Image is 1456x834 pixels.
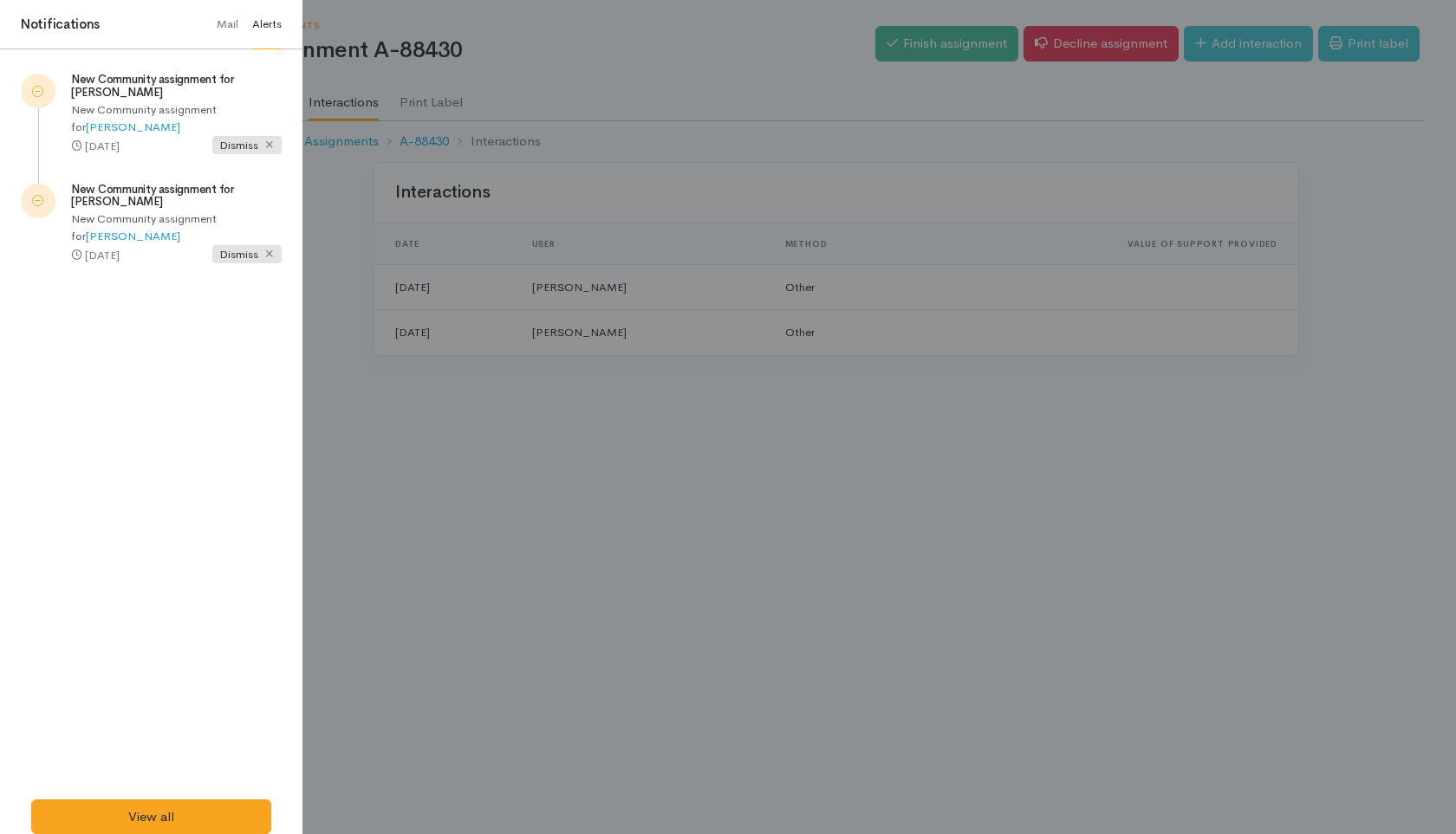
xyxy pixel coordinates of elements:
h5: New Community assignment for [PERSON_NAME] [71,184,282,209]
a: [PERSON_NAME] [86,229,180,243]
h5: New Community assignment for [PERSON_NAME] [71,74,282,99]
time: [DATE] [85,248,120,262]
p: New Community assignment for [71,101,282,135]
span: Dismiss [212,136,282,154]
h4: Notifications [21,15,100,35]
time: [DATE] [85,139,120,153]
a: [PERSON_NAME] [86,120,180,134]
span: Dismiss [212,245,282,263]
p: New Community assignment for [71,210,282,244]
